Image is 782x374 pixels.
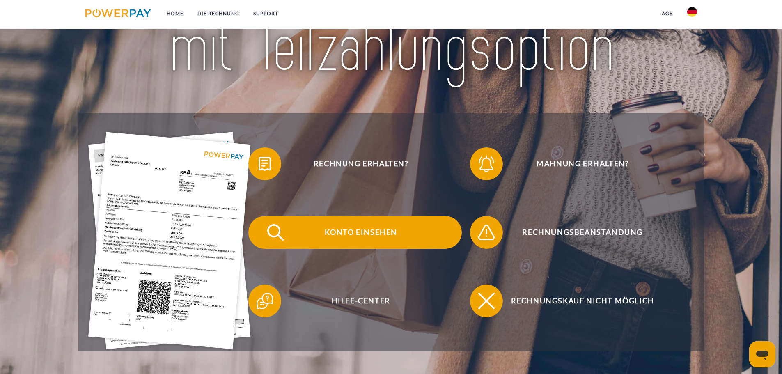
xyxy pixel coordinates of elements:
[476,291,497,311] img: qb_close.svg
[260,285,461,317] span: Hilfe-Center
[482,147,683,180] span: Mahnung erhalten?
[470,285,683,317] button: Rechnungskauf nicht möglich
[190,6,246,21] a: DIE RECHNUNG
[470,216,683,249] button: Rechnungsbeanstandung
[248,216,462,249] button: Konto einsehen
[260,147,461,180] span: Rechnung erhalten?
[482,285,683,317] span: Rechnungskauf nicht möglich
[749,341,775,367] iframe: Schaltfläche zum Öffnen des Messaging-Fensters
[248,285,462,317] button: Hilfe-Center
[476,222,497,243] img: qb_warning.svg
[265,222,286,243] img: qb_search.svg
[482,216,683,249] span: Rechnungsbeanstandung
[655,6,680,21] a: agb
[470,147,683,180] button: Mahnung erhalten?
[248,147,462,180] button: Rechnung erhalten?
[88,132,251,349] img: single_invoice_powerpay_de.jpg
[160,6,190,21] a: Home
[255,291,275,311] img: qb_help.svg
[255,154,275,174] img: qb_bill.svg
[246,6,285,21] a: SUPPORT
[260,216,461,249] span: Konto einsehen
[85,9,151,17] img: logo-powerpay.svg
[476,154,497,174] img: qb_bell.svg
[687,7,697,17] img: de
